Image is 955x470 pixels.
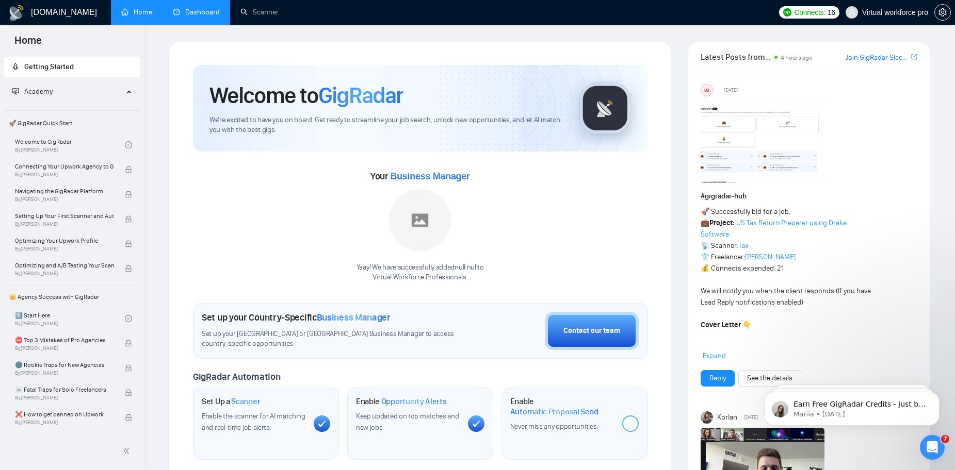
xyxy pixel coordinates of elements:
h1: Set up your Country-Specific [202,312,391,323]
span: lock [125,364,132,372]
span: 16 [828,7,835,18]
span: export [911,53,917,61]
strong: Project: [709,219,735,227]
h1: Enable [356,396,447,407]
img: F09354QB7SM-image.png [701,100,824,183]
span: 7 [941,435,949,443]
span: By [PERSON_NAME] [15,370,114,376]
span: Academy [12,87,53,96]
span: GigRadar Automation [193,371,280,382]
span: We're excited to have you on board. Get ready to streamline your job search, unlock new opportuni... [209,115,563,135]
strong: Cover Letter 👇 [701,321,751,329]
span: By [PERSON_NAME] [15,345,114,351]
span: [DATE] [724,86,738,95]
span: Academy [24,87,53,96]
span: By [PERSON_NAME] [15,196,114,203]
h1: Welcome to [209,81,403,109]
span: 4 hours ago [781,54,813,61]
a: Reply [709,373,726,384]
a: 1️⃣ Start HereBy[PERSON_NAME] [15,307,125,330]
span: lock [125,191,132,198]
span: Never miss any opportunities. [510,422,598,431]
span: Korlan [717,412,737,423]
span: Set up your [GEOGRAPHIC_DATA] or [GEOGRAPHIC_DATA] Business Manager to access country-specific op... [202,329,464,349]
h1: # gigradar-hub [701,191,917,202]
span: ❌ How to get banned on Upwork [15,409,114,419]
span: lock [125,166,132,173]
span: fund-projection-screen [12,88,19,95]
span: By [PERSON_NAME] [15,221,114,227]
a: US Tax Return Preparer using Drake Software [701,219,847,239]
button: Reply [701,370,735,387]
span: Connects: [795,7,825,18]
span: lock [125,389,132,396]
img: Korlan [701,411,713,424]
span: Business Manager [317,312,391,323]
a: Join GigRadar Slack Community [845,52,909,63]
span: By [PERSON_NAME] [15,246,114,252]
span: Home [6,33,50,55]
h1: Set Up a [202,396,260,407]
span: By [PERSON_NAME] [15,172,114,178]
span: lock [125,215,132,223]
a: See the details [747,373,792,384]
a: searchScanner [240,8,279,16]
iframe: Intercom live chat [920,435,945,460]
span: lock [125,265,132,272]
span: GigRadar [318,81,403,109]
a: homeHome [121,8,152,16]
a: setting [934,8,951,16]
span: Scanner [231,396,260,407]
span: Business Manager [390,171,470,181]
span: check-circle [125,141,132,148]
span: Your [370,171,470,182]
span: Navigating the GigRadar Platform [15,186,114,196]
div: Contact our team [563,325,620,337]
span: By [PERSON_NAME] [15,271,114,277]
a: [PERSON_NAME] [745,253,796,261]
img: logo [8,5,25,21]
a: Welcome to GigRadarBy[PERSON_NAME] [15,133,125,156]
span: Enable the scanner for AI matching and real-time job alerts. [202,412,305,432]
span: user [848,9,855,16]
span: Opportunity Alerts [381,396,447,407]
span: lock [125,414,132,421]
span: Optimizing Your Upwork Profile [15,236,114,246]
iframe: Intercom notifications message [749,370,955,442]
span: By [PERSON_NAME] [15,395,114,401]
span: lock [125,240,132,247]
span: setting [935,8,950,16]
span: Setting Up Your First Scanner and Auto-Bidder [15,211,114,221]
span: Connecting Your Upwork Agency to GigRadar [15,161,114,172]
span: double-left [123,446,133,456]
span: [DATE] [744,413,758,422]
span: ⛔ Top 3 Mistakes of Pro Agencies [15,335,114,345]
span: Latest Posts from the GigRadar Community [701,51,771,63]
div: US [701,85,713,96]
img: placeholder.png [389,189,451,251]
a: dashboardDashboard [173,8,220,16]
span: rocket [12,63,19,70]
span: By [PERSON_NAME] [15,419,114,426]
button: Contact our team [545,312,639,350]
p: Virtual Workforce Professionals . [357,273,484,282]
h1: Enable [510,396,614,416]
a: export [911,52,917,62]
li: Getting Started [4,57,140,77]
span: Automatic Proposal Send [510,407,598,417]
span: 👑 Agency Success with GigRadar [5,287,139,307]
button: setting [934,4,951,21]
span: ☠️ Fatal Traps for Solo Freelancers [15,384,114,395]
span: lock [125,340,132,347]
div: Yaay! We have successfully added null null to [357,263,484,282]
img: gigradar-logo.png [579,82,631,134]
span: check-circle [125,315,132,322]
span: Expand [703,351,726,360]
span: Optimizing and A/B Testing Your Scanner for Better Results [15,260,114,271]
img: upwork-logo.png [783,8,791,16]
a: Tax [738,241,749,250]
